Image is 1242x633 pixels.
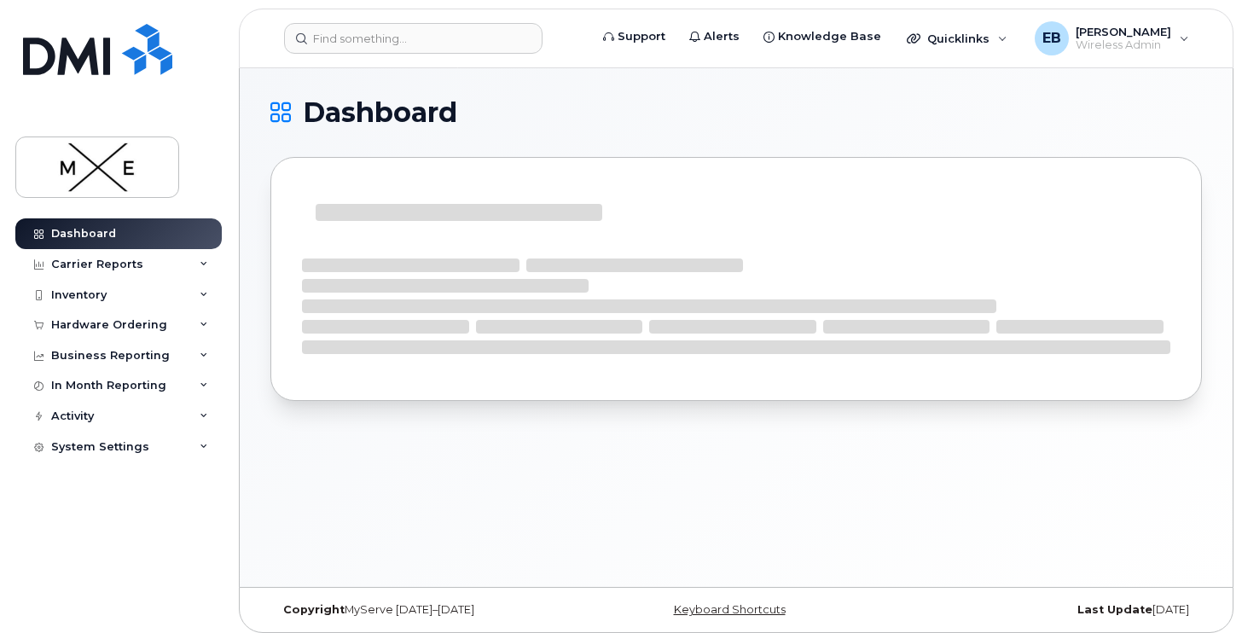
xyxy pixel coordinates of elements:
[283,603,345,616] strong: Copyright
[1077,603,1152,616] strong: Last Update
[674,603,786,616] a: Keyboard Shortcuts
[891,603,1202,617] div: [DATE]
[270,603,581,617] div: MyServe [DATE]–[DATE]
[303,100,457,125] span: Dashboard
